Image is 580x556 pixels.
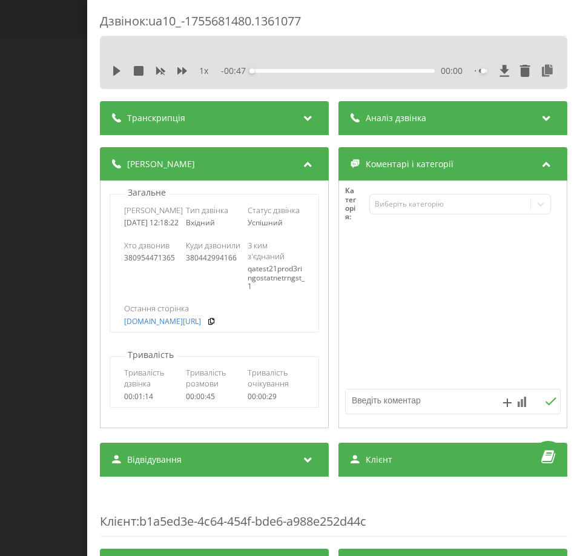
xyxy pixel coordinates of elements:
[248,217,283,228] span: Успішний
[124,317,201,326] a: [DOMAIN_NAME][URL]
[100,13,567,36] div: Дзвінок : ua10_-1755681480.1361077
[100,489,567,537] div: : b1a5ed3e-4c64-454f-bde6-a988e252d44c
[186,217,215,228] span: Вхідний
[124,254,181,262] div: 380954471365
[124,367,181,389] span: Тривалість дзвінка
[481,68,486,73] div: Accessibility label
[375,199,526,209] div: Виберіть категорію
[100,513,136,529] span: Клієнт
[366,454,392,466] span: Клієнт
[199,65,208,77] span: 1 x
[125,349,177,361] p: Тривалість
[186,205,228,216] span: Тип дзвінка
[124,303,189,314] span: Остання сторінка
[186,392,243,401] div: 00:00:45
[248,392,305,401] div: 00:00:29
[127,112,185,124] span: Транскрипція
[366,158,453,170] span: Коментарі і категорії
[186,254,243,262] div: 380442994166
[124,219,181,227] div: [DATE] 12:18:22
[248,240,305,262] span: З ким з'єднаний
[124,205,183,216] span: [PERSON_NAME]
[366,112,426,124] span: Аналіз дзвінка
[248,205,300,216] span: Статус дзвінка
[186,367,243,389] span: Тривалість розмови
[124,392,181,401] div: 00:01:14
[345,187,369,222] h4: Категорія :
[186,240,240,251] span: Куди дзвонили
[127,454,182,466] span: Відвідування
[125,187,169,199] p: Загальне
[221,65,252,77] span: - 00:47
[441,65,463,77] span: 00:00
[249,68,254,73] div: Accessibility label
[124,240,170,251] span: Хто дзвонив
[248,367,305,389] span: Тривалість очікування
[248,265,305,291] div: qatest21prod3ringostatnetrngst_1
[127,158,195,170] span: [PERSON_NAME]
